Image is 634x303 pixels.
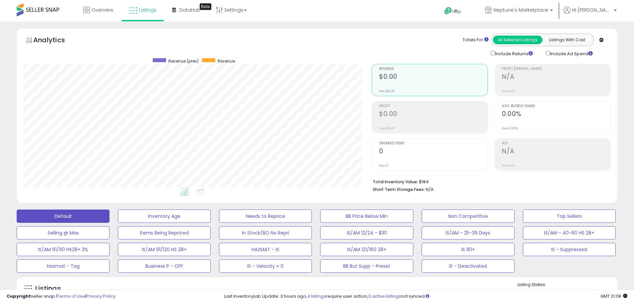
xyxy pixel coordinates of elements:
[422,226,515,239] button: IS/AM - 25-39 Days
[320,210,413,223] button: BB Price Below Min
[17,210,109,223] button: Default
[502,67,610,71] span: Profit [PERSON_NAME]
[463,37,489,43] div: Totals For
[118,210,211,223] button: Inventory Age
[373,187,425,192] b: Short Term Storage Fees:
[379,142,488,145] span: Ordered Items
[493,36,542,44] button: All Selected Listings
[502,126,518,130] small: Prev: 0.00%
[35,284,61,293] h5: Listings
[379,110,488,119] h2: $0.00
[7,293,31,299] strong: Copyright
[379,73,488,82] h2: $0.00
[518,282,617,288] p: Listing States:
[563,7,617,22] a: Hi [PERSON_NAME]
[118,226,211,239] button: Items Being Repriced
[33,35,78,46] h5: Analytics
[320,243,413,256] button: IS/AM 121/160 28+
[373,177,606,185] li: $184
[502,73,610,82] h2: N/A
[524,289,536,295] label: Active
[118,259,211,273] button: Business P - OFF
[502,89,515,93] small: Prev: N/A
[379,164,388,168] small: Prev: 0
[219,243,312,256] button: HAZMAT - IS
[7,293,115,300] div: seller snap | |
[17,226,109,239] button: Selling @ Max
[379,104,488,108] span: Profit
[486,50,541,57] div: Include Returns
[422,243,515,256] button: IS 161+
[17,259,109,273] button: Hazmat - Tag
[224,293,627,300] div: Last InventoryLab Update: 3 hours ago, require user action, not synced.
[502,104,610,108] span: Avg. Buybox Share
[574,289,599,295] label: Deactivated
[118,243,211,256] button: IS/AM 91/120 HS 28+
[422,259,515,273] button: IS - Deactivated
[168,58,199,64] span: Revenue (prev)
[452,9,461,14] span: Help
[502,164,515,168] small: Prev: N/A
[523,210,616,223] button: Top Sellers
[572,7,612,13] span: Hi [PERSON_NAME]
[307,293,326,299] a: 4 listings
[523,243,616,256] button: IS - Suppressed
[17,243,109,256] button: IS/AM 61/90 HS28+ 3%
[219,226,312,239] button: In Stock/BO No Repri
[379,147,488,156] h2: 0
[379,89,395,93] small: Prev: $0.00
[219,259,312,273] button: IS - Velocity = 0
[542,36,592,44] button: Listings With Cost
[439,2,474,22] a: Help
[444,7,452,15] i: Get Help
[373,179,418,185] b: Total Inventory Value:
[320,226,413,239] button: IS/AM 12/24 - $30
[218,58,235,64] span: Revenue
[200,3,211,10] div: Tooltip anchor
[379,126,395,130] small: Prev: $0.00
[600,293,627,299] span: 2025-10-6 21:08 GMT
[426,186,434,193] span: N/A
[179,7,200,13] span: DataHub
[57,293,85,299] a: Terms of Use
[502,142,610,145] span: ROI
[494,7,548,13] span: Neptune's Marketplace
[219,210,312,223] button: Needs to Reprice
[379,67,488,71] span: Revenue
[502,147,610,156] h2: N/A
[368,293,401,299] a: 3 active listings
[92,7,113,13] span: Overview
[139,7,156,13] span: Listings
[523,226,616,239] button: IS/AM - 40-60 HS 28+
[320,259,413,273] button: BB But Supp - Preset
[86,293,115,299] a: Privacy Policy
[541,50,603,57] div: Include Ad Spend
[422,210,515,223] button: Non Competitive
[502,110,610,119] h2: 0.00%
